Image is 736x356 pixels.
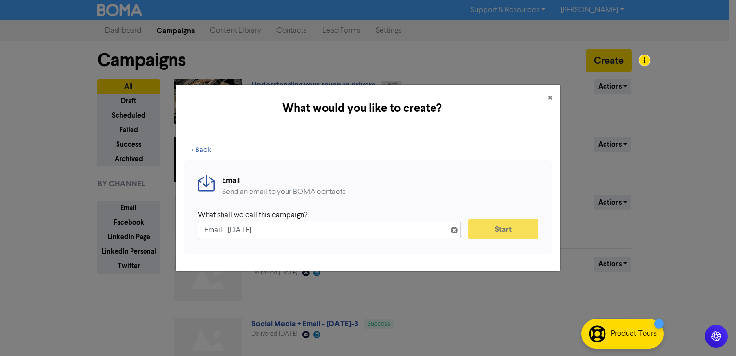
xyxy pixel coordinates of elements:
button: < Back [184,140,220,160]
span: × [548,91,552,106]
button: Close [540,85,560,112]
h5: What would you like to create? [184,100,540,117]
div: What shall we call this campaign? [198,209,454,221]
div: Email [222,175,346,186]
iframe: Chat Widget [688,310,736,356]
div: Send an email to your BOMA contacts [222,186,346,198]
button: Start [468,219,538,239]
